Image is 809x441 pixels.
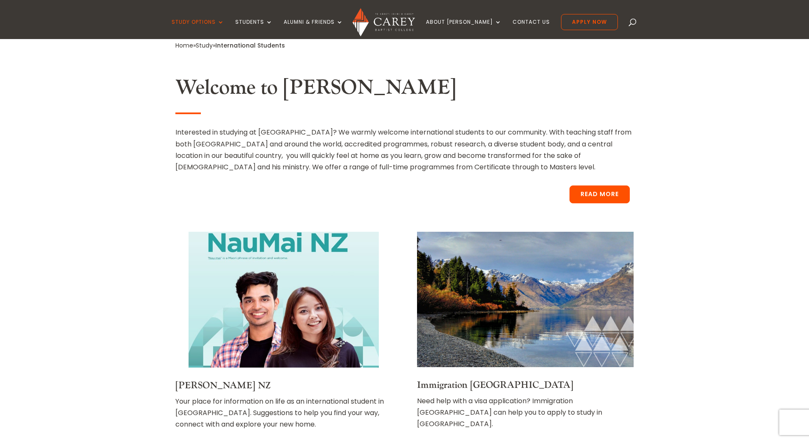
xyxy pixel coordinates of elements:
a: Woman looking for a book in a library [417,360,634,370]
a: Immigration [GEOGRAPHIC_DATA] [417,379,573,391]
a: Apply Now [561,14,618,30]
img: hayley-shen-9dsSywWpv54-unsplash [417,232,634,367]
h2: Welcome to [PERSON_NAME] [175,76,634,104]
span: » » [175,41,285,50]
a: Contact Us [513,19,550,39]
span: International Students [215,41,285,50]
a: [PERSON_NAME] NZ [175,379,271,391]
p: Your place for information on life as an international student in [GEOGRAPHIC_DATA]. Suggestions ... [175,396,392,430]
a: Home [175,41,193,50]
a: About [PERSON_NAME] [426,19,502,39]
a: Read More [569,185,630,203]
a: Study Options [172,19,224,39]
p: Need help with a visa application? Immigration [GEOGRAPHIC_DATA] can help you to apply to study i... [417,395,634,430]
img: Carey Baptist College [352,8,415,37]
p: Interested in studying at [GEOGRAPHIC_DATA]? We warmly welcome international students to our comm... [175,126,634,173]
a: Study [196,41,213,50]
a: Students [235,19,273,39]
a: Alumni & Friends [284,19,343,39]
